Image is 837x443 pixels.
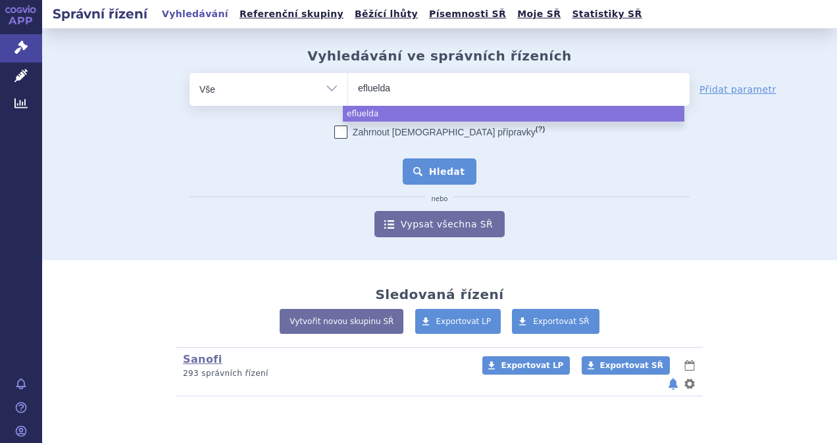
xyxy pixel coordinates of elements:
[699,83,776,96] a: Přidat parametr
[600,361,663,370] span: Exportovat SŘ
[351,5,422,23] a: Běžící lhůty
[374,211,505,237] a: Vypsat všechna SŘ
[683,358,696,373] button: lhůty
[501,361,563,370] span: Exportovat LP
[568,5,646,23] a: Statistiky SŘ
[42,5,158,23] h2: Správní řízení
[183,368,465,379] p: 293 správních řízení
[425,195,455,203] i: nebo
[375,287,503,302] h2: Sledovaná řízení
[307,48,572,64] h2: Vyhledávání ve správních řízeních
[343,106,684,122] li: efluelda
[415,309,501,334] a: Exportovat LP
[536,125,545,133] abbr: (?)
[158,5,232,23] a: Vyhledávání
[403,158,477,185] button: Hledat
[236,5,347,23] a: Referenční skupiny
[513,5,565,23] a: Moje SŘ
[280,309,403,334] a: Vytvořit novou skupinu SŘ
[667,376,680,392] button: notifikace
[436,317,492,326] span: Exportovat LP
[683,376,696,392] button: nastavení
[183,353,222,365] a: Sanofi
[482,356,570,375] a: Exportovat LP
[334,126,545,139] label: Zahrnout [DEMOGRAPHIC_DATA] přípravky
[533,317,590,326] span: Exportovat SŘ
[512,309,599,334] a: Exportovat SŘ
[582,356,670,375] a: Exportovat SŘ
[425,5,510,23] a: Písemnosti SŘ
